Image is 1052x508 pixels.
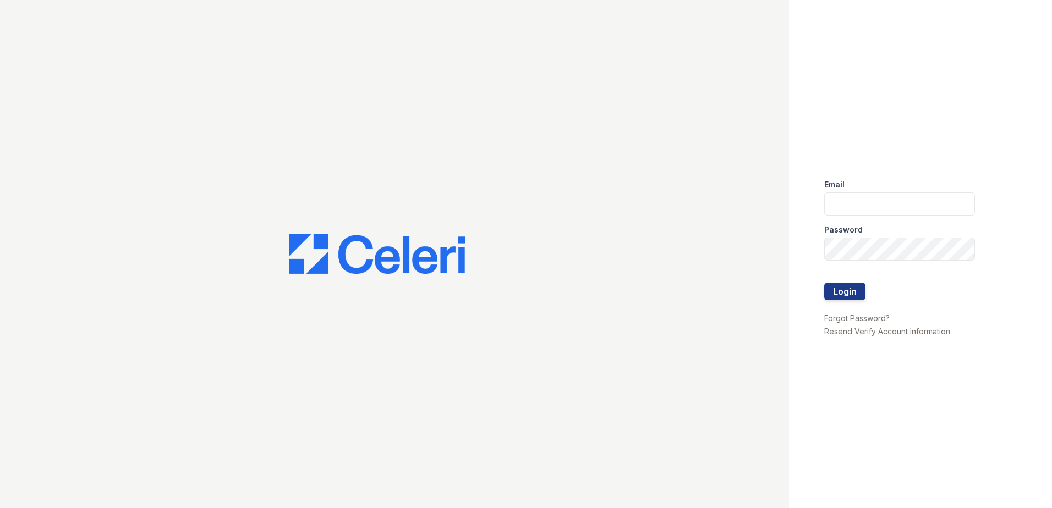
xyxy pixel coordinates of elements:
[824,313,890,323] a: Forgot Password?
[289,234,465,274] img: CE_Logo_Blue-a8612792a0a2168367f1c8372b55b34899dd931a85d93a1a3d3e32e68fde9ad4.png
[824,327,950,336] a: Resend Verify Account Information
[824,179,845,190] label: Email
[824,224,863,235] label: Password
[824,283,865,300] button: Login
